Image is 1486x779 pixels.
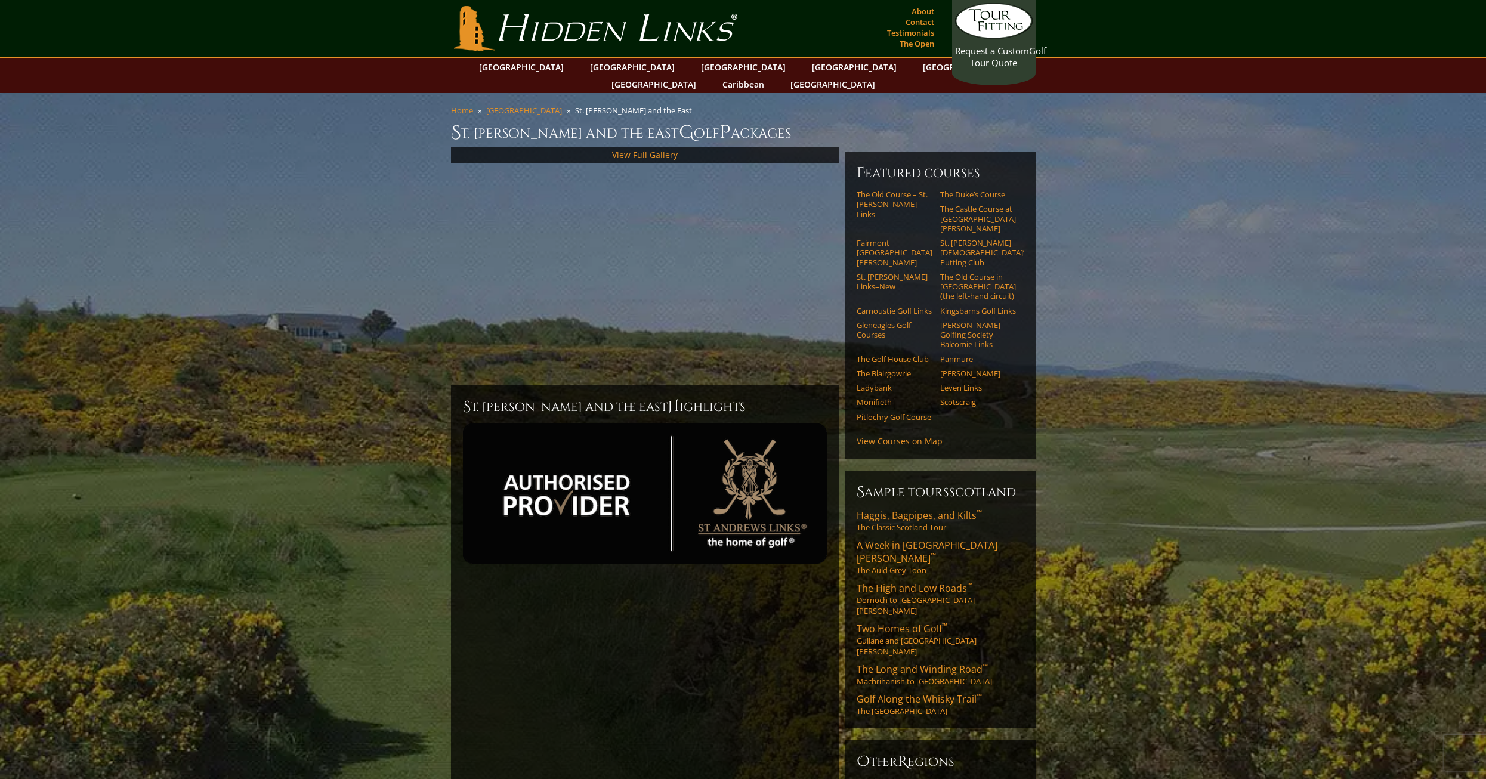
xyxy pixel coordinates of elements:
[977,508,982,518] sup: ™
[857,238,932,267] a: Fairmont [GEOGRAPHIC_DATA][PERSON_NAME]
[463,423,827,564] img: st-andrews-authorized-provider-2
[942,621,947,631] sup: ™
[612,149,678,160] a: View Full Gallery
[857,412,932,422] a: Pitlochry Golf Course
[940,190,1016,199] a: The Duke’s Course
[884,24,937,41] a: Testimonials
[903,14,937,30] a: Contact
[857,306,932,316] a: Carnoustie Golf Links
[857,693,982,706] span: Golf Along the Whisky Trail
[575,105,697,116] li: St. [PERSON_NAME] and the East
[857,663,1024,687] a: The Long and Winding Road™Machrihanish to [GEOGRAPHIC_DATA]
[917,58,1014,76] a: [GEOGRAPHIC_DATA]
[967,580,972,591] sup: ™
[857,582,1024,616] a: The High and Low Roads™Dornoch to [GEOGRAPHIC_DATA][PERSON_NAME]
[955,45,1029,57] span: Request a Custom
[716,76,770,93] a: Caribbean
[857,163,1024,183] h6: Featured Courses
[857,509,1024,533] a: Haggis, Bagpipes, and Kilts™The Classic Scotland Tour
[857,369,932,378] a: The Blairgowrie
[940,383,1016,392] a: Leven Links
[857,582,972,595] span: The High and Low Roads
[977,691,982,701] sup: ™
[940,238,1016,267] a: St. [PERSON_NAME] [DEMOGRAPHIC_DATA]’ Putting Club
[940,354,1016,364] a: Panmure
[463,397,827,416] h2: St. [PERSON_NAME] and the East ighlights
[909,3,937,20] a: About
[584,58,681,76] a: [GEOGRAPHIC_DATA]
[806,58,903,76] a: [GEOGRAPHIC_DATA]
[940,272,1016,301] a: The Old Course in [GEOGRAPHIC_DATA] (the left-hand circuit)
[473,58,570,76] a: [GEOGRAPHIC_DATA]
[857,622,947,635] span: Two Homes of Golf
[857,483,1024,502] h6: Sample ToursScotland
[857,509,982,522] span: Haggis, Bagpipes, and Kilts
[605,76,702,93] a: [GEOGRAPHIC_DATA]
[857,435,943,447] a: View Courses on Map
[857,190,932,219] a: The Old Course – St. [PERSON_NAME] Links
[857,539,997,565] span: A Week in [GEOGRAPHIC_DATA][PERSON_NAME]
[451,105,473,116] a: Home
[784,76,881,93] a: [GEOGRAPHIC_DATA]
[695,58,792,76] a: [GEOGRAPHIC_DATA]
[857,320,932,340] a: Gleneagles Golf Courses
[940,306,1016,316] a: Kingsbarns Golf Links
[451,120,1036,144] h1: St. [PERSON_NAME] and the East olf ackages
[857,752,870,771] span: O
[857,397,932,407] a: Monifieth
[857,354,932,364] a: The Golf House Club
[857,272,932,292] a: St. [PERSON_NAME] Links–New
[940,204,1016,233] a: The Castle Course at [GEOGRAPHIC_DATA][PERSON_NAME]
[857,752,1024,771] h6: ther egions
[857,693,1024,716] a: Golf Along the Whisky Trail™The [GEOGRAPHIC_DATA]
[486,105,562,116] a: [GEOGRAPHIC_DATA]
[898,752,907,771] span: R
[857,383,932,392] a: Ladybank
[857,539,1024,576] a: A Week in [GEOGRAPHIC_DATA][PERSON_NAME]™The Auld Grey Toon
[857,622,1024,657] a: Two Homes of Golf™Gullane and [GEOGRAPHIC_DATA][PERSON_NAME]
[983,661,988,672] sup: ™
[940,397,1016,407] a: Scotscraig
[931,551,936,561] sup: ™
[955,3,1033,69] a: Request a CustomGolf Tour Quote
[719,120,731,144] span: P
[668,397,679,416] span: H
[940,369,1016,378] a: [PERSON_NAME]
[897,35,937,52] a: The Open
[679,120,694,144] span: G
[857,663,988,676] span: The Long and Winding Road
[940,320,1016,350] a: [PERSON_NAME] Golfing Society Balcomie Links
